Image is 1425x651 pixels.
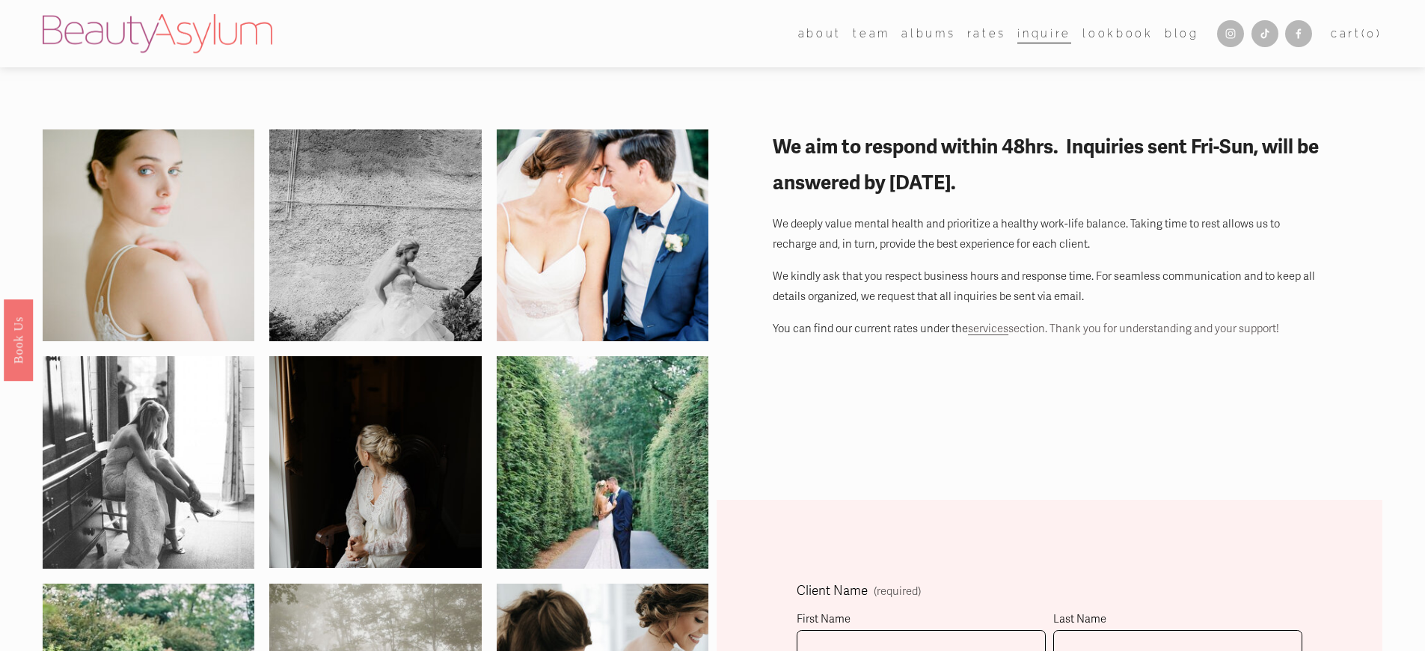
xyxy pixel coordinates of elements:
span: 0 [1367,27,1376,40]
strong: We aim to respond within 48hrs. Inquiries sent Fri-Sun, will be answered by [DATE]. [773,135,1323,195]
a: albums [901,22,955,44]
img: 543JohnSaraWedding4.16.16.jpg [217,129,535,341]
a: Inquire [1017,22,1071,44]
a: folder dropdown [853,22,890,44]
span: section. Thank you for understanding and your support! [1008,322,1279,335]
img: 14241554_1259623257382057_8150699157505122959_o.jpg [497,322,708,603]
img: 14231398_1259601320717584_5710543027062833933_o.jpg [43,322,254,603]
a: Rates [967,22,1006,44]
a: Facebook [1285,20,1312,47]
a: folder dropdown [798,22,842,44]
div: Last Name [1053,609,1302,630]
a: services [968,322,1008,335]
img: a&b-122.jpg [217,356,534,568]
a: Instagram [1217,20,1244,47]
a: Book Us [4,299,33,381]
a: 0 items in cart [1331,24,1382,43]
span: Client Name [797,580,868,603]
a: TikTok [1251,20,1278,47]
span: (required) [874,586,921,597]
div: First Name [797,609,1046,630]
img: 000019690009-2.jpg [43,91,254,380]
span: team [853,24,890,43]
a: Blog [1165,22,1199,44]
p: We deeply value mental health and prioritize a healthy work-life balance. Taking time to rest all... [773,214,1326,254]
a: Lookbook [1082,22,1153,44]
p: You can find our current rates under the [773,319,1326,338]
span: ( ) [1361,27,1382,40]
img: 559c330b111a1$!x900.jpg [497,95,708,376]
p: We kindly ask that you respect business hours and response time. For seamless communication and t... [773,266,1326,306]
img: Beauty Asylum | Bridal Hair &amp; Makeup Charlotte &amp; Atlanta [43,14,272,53]
span: about [798,24,842,43]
